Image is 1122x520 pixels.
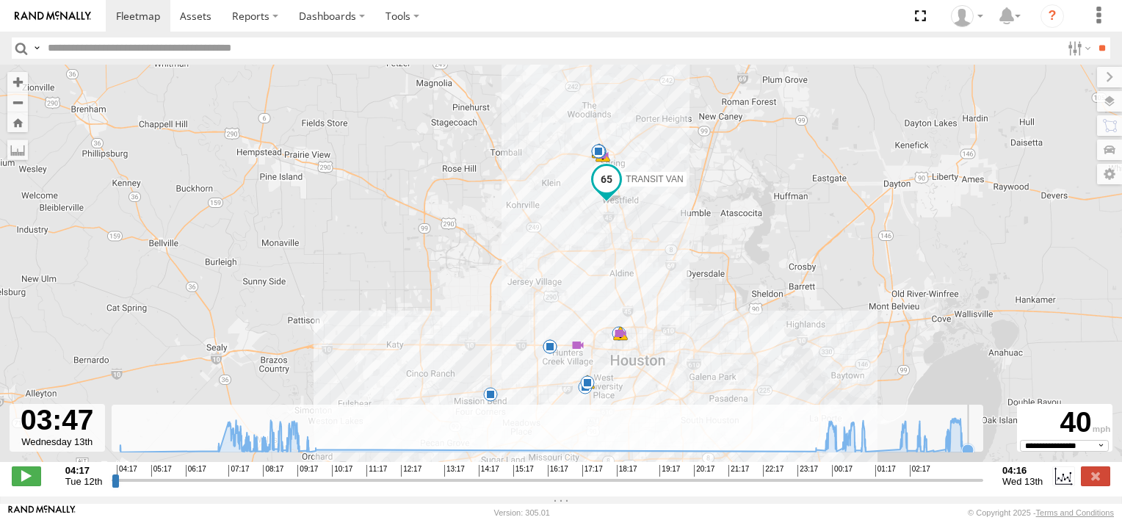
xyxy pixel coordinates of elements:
[494,508,550,517] div: Version: 305.01
[1081,466,1110,485] label: Close
[910,465,930,477] span: 02:17
[548,465,568,477] span: 16:17
[1097,164,1122,184] label: Map Settings
[297,465,318,477] span: 09:17
[8,505,76,520] a: Visit our Website
[626,174,683,184] span: TRANSIT VAN
[946,5,988,27] div: Lupe Hernandez
[151,465,172,477] span: 05:17
[832,465,853,477] span: 00:17
[15,11,91,21] img: rand-logo.svg
[1036,508,1114,517] a: Terms and Conditions
[7,112,28,132] button: Zoom Home
[401,465,421,477] span: 12:17
[332,465,352,477] span: 10:17
[968,508,1114,517] div: © Copyright 2025 -
[31,37,43,59] label: Search Query
[12,466,41,485] label: Play/Stop
[1019,406,1110,439] div: 40
[228,465,249,477] span: 07:17
[694,465,714,477] span: 20:17
[7,140,28,160] label: Measure
[366,465,387,477] span: 11:17
[1062,37,1093,59] label: Search Filter Options
[1002,465,1043,476] strong: 04:16
[617,465,637,477] span: 18:17
[186,465,206,477] span: 06:17
[263,465,283,477] span: 08:17
[479,465,499,477] span: 14:17
[875,465,896,477] span: 01:17
[7,92,28,112] button: Zoom out
[728,465,749,477] span: 21:17
[582,465,603,477] span: 17:17
[1002,476,1043,487] span: Wed 13th Aug 2025
[7,72,28,92] button: Zoom in
[117,465,137,477] span: 04:17
[659,465,680,477] span: 19:17
[797,465,818,477] span: 23:17
[65,476,103,487] span: Tue 12th Aug 2025
[1040,4,1064,28] i: ?
[513,465,534,477] span: 15:17
[763,465,783,477] span: 22:17
[444,465,465,477] span: 13:17
[612,326,626,341] div: 6
[65,465,103,476] strong: 04:17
